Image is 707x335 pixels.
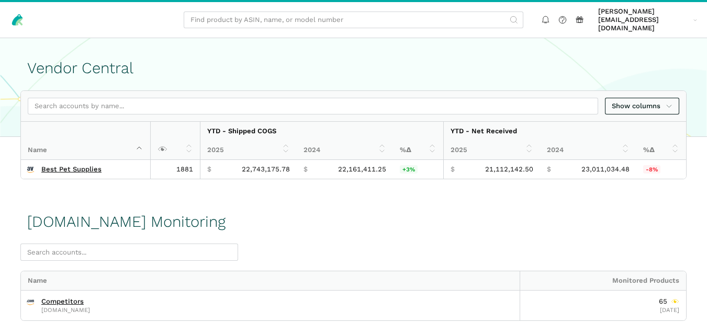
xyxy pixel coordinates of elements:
td: 1881 [150,160,200,179]
strong: YTD - Net Received [451,127,517,135]
span: -8% [643,165,660,174]
span: [DOMAIN_NAME] [41,307,90,313]
a: [PERSON_NAME][EMAIL_ADDRESS][DOMAIN_NAME] [595,6,701,34]
span: 22,743,175.78 [242,165,290,174]
a: Competitors [41,297,84,306]
strong: YTD - Shipped COGS [207,127,276,135]
th: 2024: activate to sort column ascending [297,141,393,159]
a: Show columns [605,98,679,115]
span: Show columns [612,101,672,111]
span: +3% [400,165,418,174]
span: $ [451,165,455,174]
span: $ [304,165,308,174]
th: 2025: activate to sort column ascending [443,141,540,159]
th: Name : activate to sort column descending [21,122,150,159]
a: Best Pet Supplies [41,165,102,174]
h1: Vendor Central [27,60,680,77]
th: 2025: activate to sort column ascending [200,141,297,159]
input: Find product by ASIN, name, or model number [184,11,523,29]
div: Monitored Products [520,271,686,290]
th: : activate to sort column ascending [150,122,200,159]
th: %Δ: activate to sort column ascending [636,141,686,159]
span: $ [547,165,551,174]
div: 65 [659,297,679,306]
span: $ [207,165,211,174]
input: Search accounts by name... [28,98,598,115]
span: [PERSON_NAME][EMAIL_ADDRESS][DOMAIN_NAME] [598,7,690,33]
span: 22,161,411.25 [338,165,386,174]
th: 2024: activate to sort column ascending [540,141,636,159]
th: %Δ: activate to sort column ascending [393,141,443,159]
span: 23,011,034.48 [581,165,630,174]
input: Search accounts... [20,244,238,261]
span: 21,112,142.50 [485,165,533,174]
h1: [DOMAIN_NAME] Monitoring [27,213,226,230]
div: Name [21,271,520,290]
span: [DATE] [660,306,679,314]
td: 2.63% [393,160,443,179]
td: -8.25% [636,160,686,179]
